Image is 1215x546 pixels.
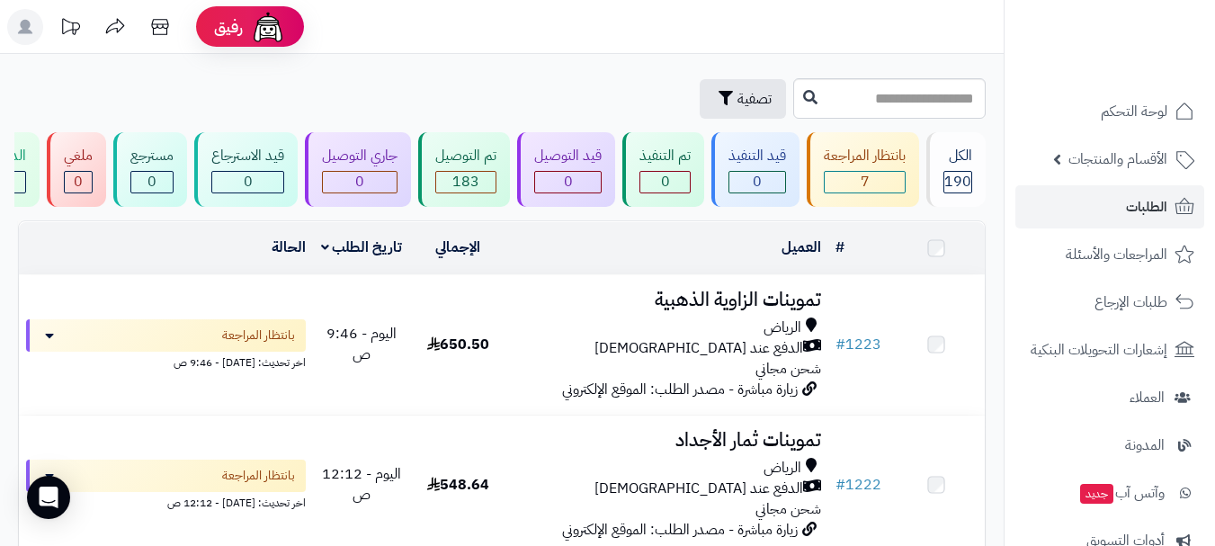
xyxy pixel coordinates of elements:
[535,172,601,192] div: 0
[211,146,284,166] div: قيد الاسترجاع
[782,237,821,258] a: العميل
[322,463,401,506] span: اليوم - 12:12 ص
[64,146,93,166] div: ملغي
[244,171,253,192] span: 0
[26,352,306,371] div: اخر تحديث: [DATE] - 9:46 ص
[764,458,801,479] span: الرياض
[708,132,803,207] a: قيد التنفيذ 0
[923,132,989,207] a: الكل190
[737,88,772,110] span: تصفية
[214,16,243,38] span: رفيق
[835,474,845,496] span: #
[1015,90,1204,133] a: لوحة التحكم
[301,132,415,207] a: جاري التوصيل 0
[250,9,286,45] img: ai-face.png
[27,476,70,519] div: Open Intercom Messenger
[514,132,619,207] a: قيد التوصيل 0
[48,9,93,49] a: تحديثات المنصة
[753,171,762,192] span: 0
[212,172,283,192] div: 0
[1015,233,1204,276] a: المراجعات والأسئلة
[43,132,110,207] a: ملغي 0
[514,290,821,310] h3: تموينات الزاوية الذهبية
[943,146,972,166] div: الكل
[147,171,156,192] span: 0
[322,146,398,166] div: جاري التوصيل
[1015,424,1204,467] a: المدونة
[222,327,295,345] span: بانتظار المراجعة
[764,318,801,338] span: الرياض
[562,379,798,400] span: زيارة مباشرة - مصدر الطلب: الموقع الإلكتروني
[1015,376,1204,419] a: العملاء
[944,171,971,192] span: 190
[1101,99,1167,124] span: لوحة التحكم
[835,237,844,258] a: #
[272,237,306,258] a: الحالة
[452,171,479,192] span: 183
[728,146,786,166] div: قيد التنفيذ
[824,146,906,166] div: بانتظار المراجعة
[1068,147,1167,172] span: الأقسام والمنتجات
[436,172,496,192] div: 183
[1080,484,1113,504] span: جديد
[326,323,397,365] span: اليوم - 9:46 ص
[26,492,306,511] div: اخر تحديث: [DATE] - 12:12 ص
[355,171,364,192] span: 0
[835,334,881,355] a: #1223
[321,237,403,258] a: تاريخ الطلب
[130,146,174,166] div: مسترجع
[222,467,295,485] span: بانتظار المراجعة
[594,479,803,499] span: الدفع عند [DEMOGRAPHIC_DATA]
[1130,385,1165,410] span: العملاء
[729,172,785,192] div: 0
[65,172,92,192] div: 0
[1031,337,1167,363] span: إشعارات التحويلات البنكية
[435,146,496,166] div: تم التوصيل
[1126,194,1167,219] span: الطلبات
[191,132,301,207] a: قيد الاسترجاع 0
[1125,433,1165,458] span: المدونة
[639,146,691,166] div: تم التنفيذ
[640,172,690,192] div: 0
[1078,480,1165,506] span: وآتس آب
[755,498,821,520] span: شحن مجاني
[534,146,602,166] div: قيد التوصيل
[825,172,905,192] div: 7
[323,172,397,192] div: 0
[835,334,845,355] span: #
[1094,290,1167,315] span: طلبات الإرجاع
[661,171,670,192] span: 0
[415,132,514,207] a: تم التوصيل 183
[110,132,191,207] a: مسترجع 0
[131,172,173,192] div: 0
[619,132,708,207] a: تم التنفيذ 0
[1066,242,1167,267] span: المراجعات والأسئلة
[700,79,786,119] button: تصفية
[803,132,923,207] a: بانتظار المراجعة 7
[74,171,83,192] span: 0
[755,358,821,380] span: شحن مجاني
[861,171,870,192] span: 7
[562,519,798,541] span: زيارة مباشرة - مصدر الطلب: الموقع الإلكتروني
[427,474,489,496] span: 548.64
[514,430,821,451] h3: تموينات ثمار الأجداد
[1093,19,1198,57] img: logo-2.png
[1015,471,1204,515] a: وآتس آبجديد
[594,338,803,359] span: الدفع عند [DEMOGRAPHIC_DATA]
[564,171,573,192] span: 0
[1015,328,1204,371] a: إشعارات التحويلات البنكية
[427,334,489,355] span: 650.50
[835,474,881,496] a: #1222
[1015,281,1204,324] a: طلبات الإرجاع
[1015,185,1204,228] a: الطلبات
[435,237,480,258] a: الإجمالي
